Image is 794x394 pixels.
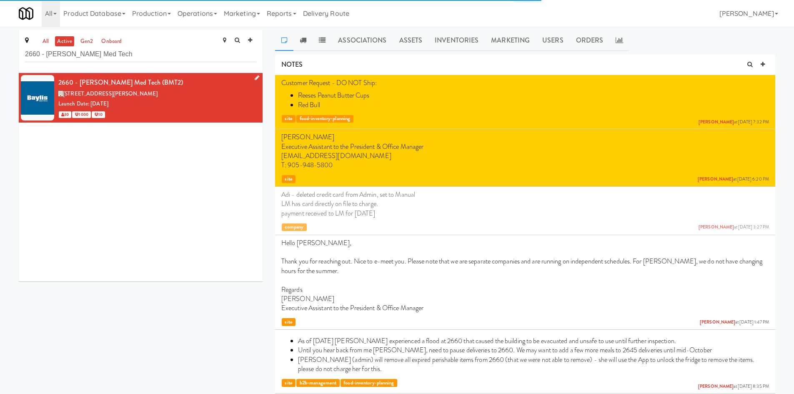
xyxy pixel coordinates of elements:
[428,30,485,51] a: Inventories
[699,224,734,230] a: [PERSON_NAME]
[700,319,769,326] span: at [DATE] 1:47 PM
[698,383,734,389] a: [PERSON_NAME]
[58,99,256,109] div: Launch Date: [DATE]
[699,119,734,125] a: [PERSON_NAME]
[281,304,769,313] p: Executive Assistant to the President & Office Manager
[296,115,353,123] span: food-inventory-planning
[282,115,296,123] span: site
[99,36,124,47] a: onboard
[19,73,263,123] li: 2660 - [PERSON_NAME] Med Tech (BMT2)[STREET_ADDRESS][PERSON_NAME]Launch Date: [DATE] 30 1000 10
[298,100,320,110] span: Red Bull
[699,224,769,231] span: at [DATE] 3:27 PM
[699,119,769,125] span: at [DATE] 7:32 PM
[282,175,296,183] span: site
[281,161,769,170] p: T: 905-948-5800
[332,30,393,51] a: Associations
[25,47,256,62] input: Search site
[78,36,95,47] a: gen2
[281,60,303,69] span: NOTES
[296,379,339,387] span: b2b-management
[281,151,769,161] p: [EMAIL_ADDRESS][DOMAIN_NAME]
[298,90,370,100] span: Reeses Peanut Butter Cups
[536,30,570,51] a: Users
[55,36,74,47] a: active
[281,285,769,294] p: Regards
[281,133,769,142] p: [PERSON_NAME]
[298,355,769,374] li: [PERSON_NAME] (admin) will remove all expired perishable items from 2660 (that we were not able t...
[485,30,536,51] a: Marketing
[698,176,769,183] span: at [DATE] 6:20 PM
[282,318,296,326] span: site
[393,30,429,51] a: Assets
[92,111,105,118] span: 10
[58,76,256,89] div: 2660 - [PERSON_NAME] Med Tech (BMT2)
[40,36,51,47] a: all
[72,111,91,118] span: 1000
[341,379,397,387] span: food-inventory-planning
[59,111,71,118] span: 30
[298,346,769,355] li: Until you hear back from me [PERSON_NAME], need to pause deliveries to 2660. We may want to add a...
[282,223,307,231] span: company
[281,238,769,248] p: Hello [PERSON_NAME],
[281,257,769,276] p: Thank you for reaching out. Nice to e-meet you. Please note that we are separate companies and ar...
[281,78,769,88] p: Customer Request - DO NOT Ship:
[698,176,733,182] a: [PERSON_NAME]
[281,294,769,304] p: [PERSON_NAME]
[700,319,735,325] a: [PERSON_NAME]
[281,190,769,199] p: Adi - deleted credit card from Admin, set to Manual
[698,384,769,390] span: at [DATE] 8:35 PM
[281,209,769,218] p: payment received to LM for [DATE]
[282,379,296,387] span: site
[63,90,158,98] span: [STREET_ADDRESS][PERSON_NAME]
[19,6,33,21] img: Micromart
[281,199,769,208] p: LM has card directly on file to charge.
[298,336,769,346] li: As of [DATE] [PERSON_NAME] experienced a flood at 2660 that caused the building to be evacuated a...
[281,142,769,151] p: Executive Assistant to the President & Office Manager
[570,30,610,51] a: Orders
